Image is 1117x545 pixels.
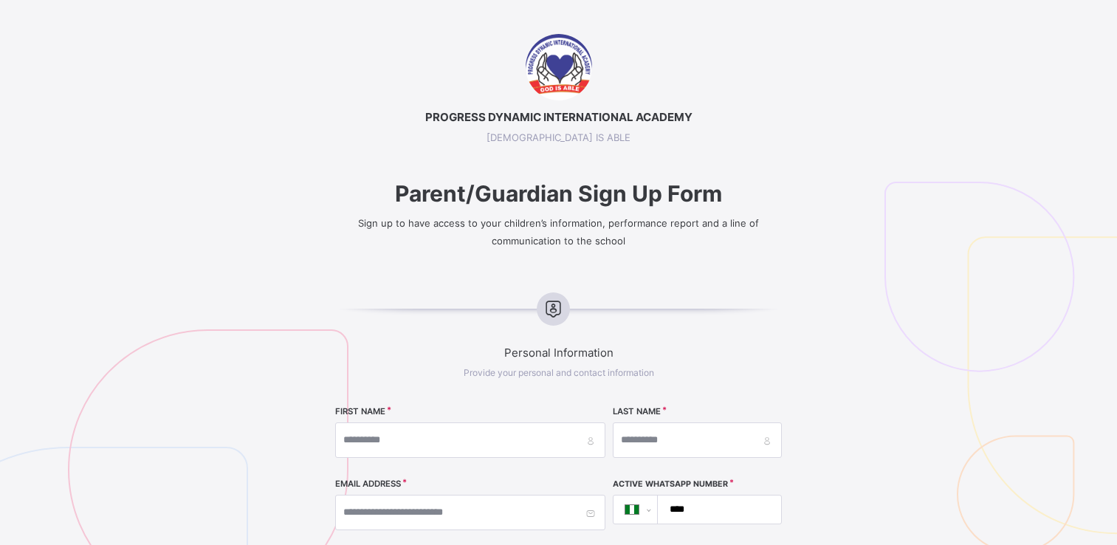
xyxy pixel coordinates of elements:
label: EMAIL ADDRESS [335,479,401,489]
span: Provide your personal and contact information [464,367,654,378]
span: Personal Information [279,346,838,360]
label: FIRST NAME [335,406,385,417]
span: Sign up to have access to your children’s information, performance report and a line of communica... [358,217,759,247]
label: LAST NAME [613,406,661,417]
span: Parent/Guardian Sign Up Form [279,180,838,207]
span: PROGRESS DYNAMIC INTERNATIONAL ACADEMY [279,110,838,124]
label: Active WhatsApp Number [613,479,728,489]
span: [DEMOGRAPHIC_DATA] IS ABLE [279,131,838,143]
